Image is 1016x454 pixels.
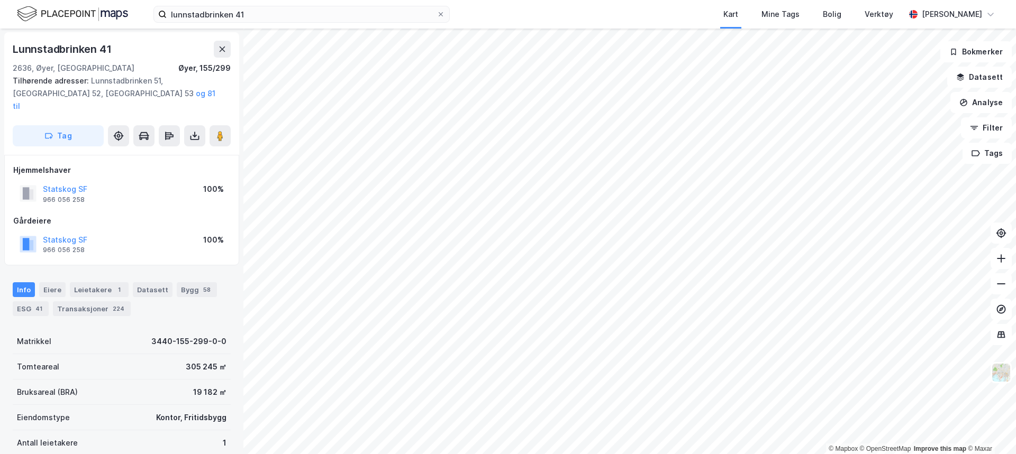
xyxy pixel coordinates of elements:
[13,76,91,85] span: Tilhørende adresser:
[963,403,1016,454] iframe: Chat Widget
[203,183,224,196] div: 100%
[829,445,858,452] a: Mapbox
[223,437,226,449] div: 1
[761,8,800,21] div: Mine Tags
[13,282,35,297] div: Info
[186,360,226,373] div: 305 245 ㎡
[17,335,51,348] div: Matrikkel
[17,411,70,424] div: Eiendomstype
[133,282,173,297] div: Datasett
[193,386,226,399] div: 19 182 ㎡
[167,6,437,22] input: Søk på adresse, matrikkel, gårdeiere, leietakere eller personer
[865,8,893,21] div: Verktøy
[39,282,66,297] div: Eiere
[961,117,1012,138] button: Filter
[13,215,230,227] div: Gårdeiere
[53,301,131,316] div: Transaksjoner
[860,445,911,452] a: OpenStreetMap
[114,284,124,295] div: 1
[914,445,966,452] a: Improve this map
[950,92,1012,113] button: Analyse
[201,284,213,295] div: 58
[203,234,224,246] div: 100%
[111,303,126,314] div: 224
[940,41,1012,62] button: Bokmerker
[177,282,217,297] div: Bygg
[178,62,231,75] div: Øyer, 155/299
[70,282,129,297] div: Leietakere
[43,246,85,254] div: 966 056 258
[922,8,982,21] div: [PERSON_NAME]
[947,67,1012,88] button: Datasett
[33,303,44,314] div: 41
[13,164,230,177] div: Hjemmelshaver
[13,301,49,316] div: ESG
[963,143,1012,164] button: Tags
[43,196,85,204] div: 966 056 258
[156,411,226,424] div: Kontor, Fritidsbygg
[17,386,78,399] div: Bruksareal (BRA)
[13,62,134,75] div: 2636, Øyer, [GEOGRAPHIC_DATA]
[17,360,59,373] div: Tomteareal
[823,8,841,21] div: Bolig
[17,5,128,23] img: logo.f888ab2527a4732fd821a326f86c7f29.svg
[991,363,1011,383] img: Z
[17,437,78,449] div: Antall leietakere
[13,125,104,146] button: Tag
[13,41,113,58] div: Lunnstadbrinken 41
[723,8,738,21] div: Kart
[151,335,226,348] div: 3440-155-299-0-0
[13,75,222,113] div: Lunnstadbrinken 51, [GEOGRAPHIC_DATA] 52, [GEOGRAPHIC_DATA] 53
